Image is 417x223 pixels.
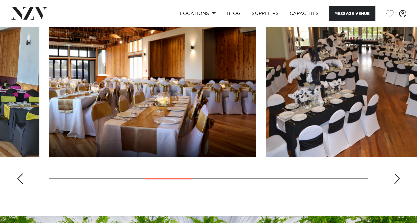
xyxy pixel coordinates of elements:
[246,6,284,21] a: SUPPLIERS
[329,6,375,21] button: Message Venue
[175,6,221,21] a: Locations
[221,6,246,21] a: BLOG
[11,7,47,19] img: nzv-logo.png
[284,6,324,21] a: Capacities
[49,6,256,157] swiper-slide: 4 / 10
